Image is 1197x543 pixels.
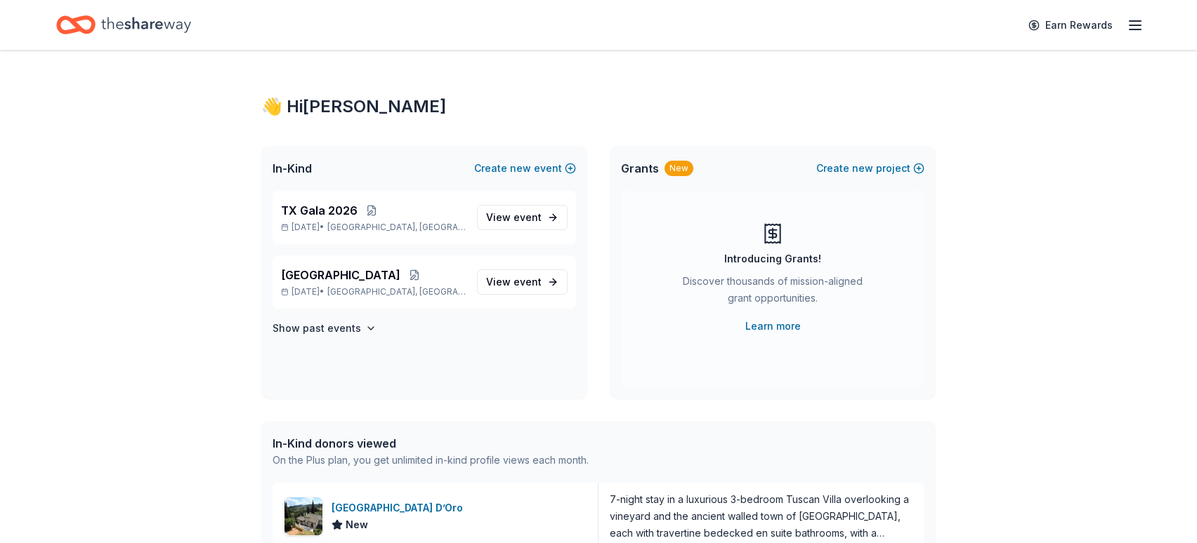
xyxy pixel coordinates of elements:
[273,160,312,177] span: In-Kind
[346,516,368,533] span: New
[514,276,542,288] span: event
[665,161,693,176] div: New
[510,160,531,177] span: new
[486,274,542,290] span: View
[56,8,191,41] a: Home
[477,269,568,295] a: View event
[327,286,466,297] span: [GEOGRAPHIC_DATA], [GEOGRAPHIC_DATA]
[474,160,576,177] button: Createnewevent
[332,500,469,516] div: [GEOGRAPHIC_DATA] D’Oro
[724,250,821,267] div: Introducing Grants!
[273,320,361,337] h4: Show past events
[284,497,322,535] img: Image for Villa Sogni D’Oro
[281,202,358,219] span: TX Gala 2026
[610,491,913,542] div: 7-night stay in a luxurious 3-bedroom Tuscan Villa overlooking a vineyard and the ancient walled ...
[281,267,400,283] span: [GEOGRAPHIC_DATA]
[852,160,873,177] span: new
[477,205,568,230] a: View event
[514,211,542,223] span: event
[281,222,466,233] p: [DATE] •
[261,95,936,118] div: 👋 Hi [PERSON_NAME]
[327,222,466,233] span: [GEOGRAPHIC_DATA], [GEOGRAPHIC_DATA]
[816,160,924,177] button: Createnewproject
[486,209,542,226] span: View
[273,435,589,452] div: In-Kind donors viewed
[621,160,659,177] span: Grants
[273,452,589,469] div: On the Plus plan, you get unlimited in-kind profile views each month.
[745,318,801,335] a: Learn more
[273,320,377,337] button: Show past events
[677,273,868,312] div: Discover thousands of mission-aligned grant opportunities.
[1020,13,1121,38] a: Earn Rewards
[281,286,466,297] p: [DATE] •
